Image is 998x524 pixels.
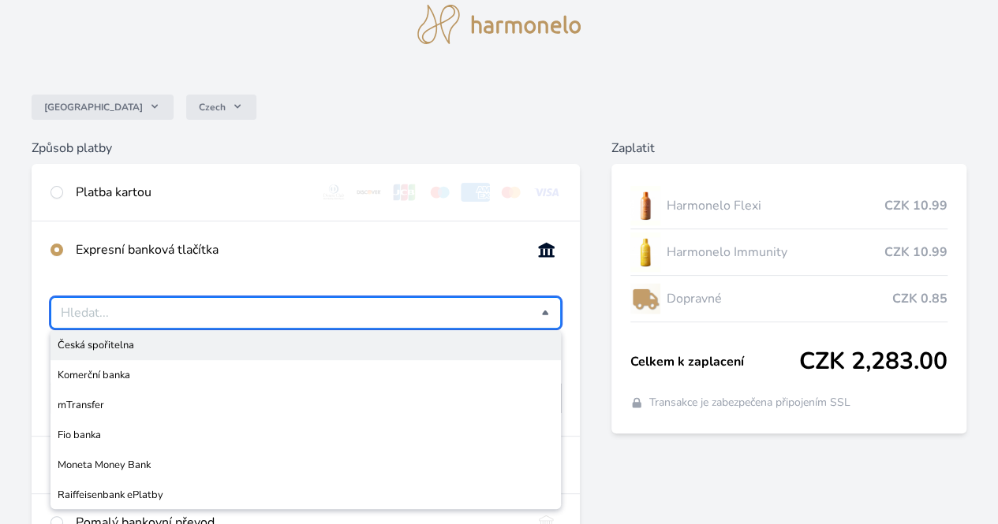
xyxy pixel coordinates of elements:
h6: Způsob platby [32,139,580,158]
div: Vyberte svou banku [50,297,561,329]
img: mc.svg [496,183,525,202]
img: jcb.svg [390,183,419,202]
span: CZK 10.99 [884,196,948,215]
span: Komerční banka [58,367,554,383]
img: logo.svg [417,5,581,44]
img: diners.svg [320,183,349,202]
img: IMMUNITY_se_stinem_x-lo.jpg [630,232,660,272]
img: maestro.svg [425,183,454,202]
img: visa.svg [532,183,561,202]
span: CZK 10.99 [884,243,948,262]
div: Expresní banková tlačítka [76,240,519,259]
img: amex.svg [461,183,490,202]
span: Celkem k zaplacení [630,352,799,371]
span: CZK 2,283.00 [799,347,948,376]
img: delivery-lo.png [630,279,660,318]
img: discover.svg [354,183,383,202]
span: Moneta Money Bank [58,457,554,473]
input: Česká spořitelnaKomerční bankamTransferFio bankaMoneta Money BankRaiffeisenbank ePlatby [61,303,541,322]
span: Harmonelo Flexi [667,196,884,215]
span: Dopravné [667,289,892,308]
span: [GEOGRAPHIC_DATA] [44,101,143,113]
span: CZK 0.85 [892,289,948,308]
span: mTransfer [58,397,554,413]
img: onlineBanking_CZ.svg [532,240,561,259]
span: Czech [199,101,226,113]
img: CLEAN_FLEXI_se_stinem_x-hi_(1)-lo.jpg [630,186,660,225]
span: Česká spořitelna [58,337,554,353]
span: Transakce je zabezpečena připojením SSL [649,395,850,411]
span: Fio banka [58,427,554,443]
button: [GEOGRAPHIC_DATA] [32,95,174,120]
span: Harmonelo Immunity [667,243,884,262]
div: Platba kartou [76,183,307,202]
span: Raiffeisenbank ePlatby [58,487,554,503]
button: Czech [186,95,256,120]
h6: Zaplatit [611,139,966,158]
